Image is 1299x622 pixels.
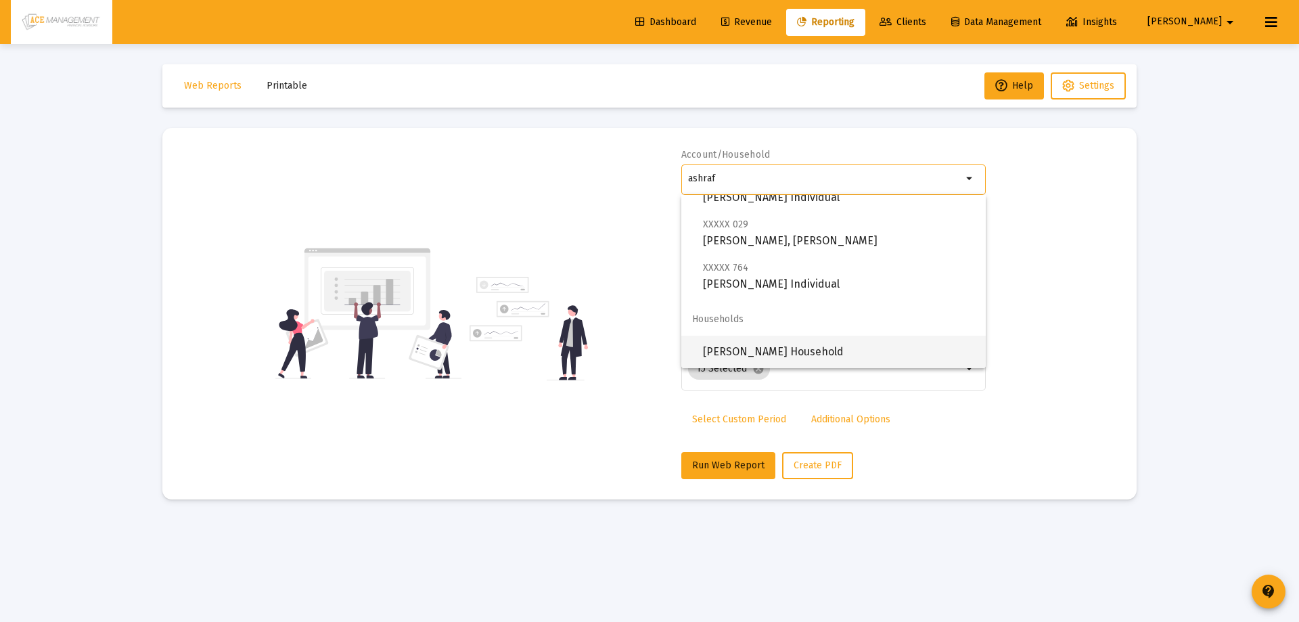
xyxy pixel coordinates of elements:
[681,452,775,479] button: Run Web Report
[624,9,707,36] a: Dashboard
[1222,9,1238,36] mat-icon: arrow_drop_down
[995,80,1033,91] span: Help
[635,16,696,28] span: Dashboard
[1051,72,1126,99] button: Settings
[962,171,978,187] mat-icon: arrow_drop_down
[173,72,252,99] button: Web Reports
[962,361,978,377] mat-icon: arrow_drop_down
[1079,80,1114,91] span: Settings
[688,355,962,382] mat-chip-list: Selection
[1260,583,1277,600] mat-icon: contact_support
[267,80,307,91] span: Printable
[256,72,318,99] button: Printable
[21,9,102,36] img: Dashboard
[1066,16,1117,28] span: Insights
[721,16,772,28] span: Revenue
[940,9,1052,36] a: Data Management
[951,16,1041,28] span: Data Management
[692,414,786,425] span: Select Custom Period
[1055,9,1128,36] a: Insights
[786,9,865,36] a: Reporting
[811,414,890,425] span: Additional Options
[692,460,765,471] span: Run Web Report
[869,9,937,36] a: Clients
[703,336,975,368] span: [PERSON_NAME] Household
[703,216,975,249] span: [PERSON_NAME], [PERSON_NAME]
[681,303,986,336] span: Households
[688,173,962,184] input: Search or select an account or household
[703,262,748,273] span: XXXXX 764
[703,259,975,292] span: [PERSON_NAME] Individual
[470,277,588,380] img: reporting-alt
[275,246,461,380] img: reporting
[681,149,771,160] label: Account/Household
[688,358,770,380] mat-chip: 15 Selected
[1147,16,1222,28] span: [PERSON_NAME]
[782,452,853,479] button: Create PDF
[797,16,854,28] span: Reporting
[880,16,926,28] span: Clients
[794,460,842,471] span: Create PDF
[984,72,1044,99] button: Help
[1131,8,1254,35] button: [PERSON_NAME]
[703,219,748,230] span: XXXXX 029
[710,9,783,36] a: Revenue
[184,80,242,91] span: Web Reports
[752,363,765,375] mat-icon: cancel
